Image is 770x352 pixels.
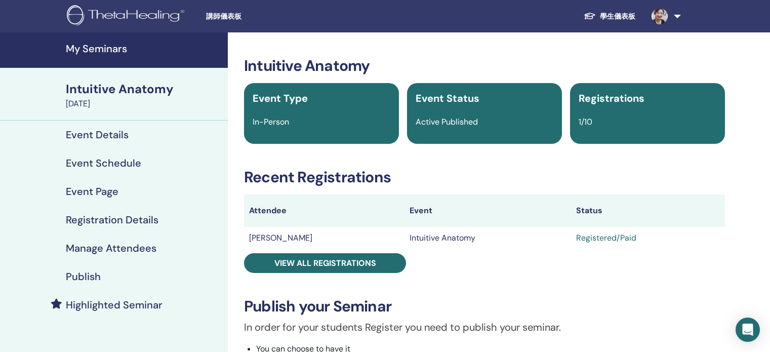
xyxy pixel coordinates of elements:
[66,270,101,283] h4: Publish
[244,297,725,316] h3: Publish your Seminar
[244,194,404,227] th: Attendee
[206,12,241,20] font: 講師儀表板
[576,7,643,26] a: 學生儀表板
[404,227,571,249] td: Intuitive Anatomy
[416,116,478,127] span: Active Published
[66,299,163,311] h4: Highlighted Seminar
[274,258,376,268] span: View all registrations
[736,318,760,342] div: 開啟 Intercom Messenger
[66,157,141,169] h4: Event Schedule
[579,92,644,105] span: Registrations
[600,12,635,21] font: 學生儀表板
[652,8,668,24] img: default.jpg
[244,227,404,249] td: [PERSON_NAME]
[66,129,129,141] h4: Event Details
[253,92,308,105] span: Event Type
[416,92,479,105] span: Event Status
[66,98,222,110] div: [DATE]
[576,232,720,244] div: Registered/Paid
[66,81,222,98] div: Intuitive Anatomy
[404,194,571,227] th: Event
[579,116,592,127] span: 1/10
[584,12,596,20] img: graduation-cap-white.svg
[244,57,725,75] h3: Intuitive Anatomy
[66,214,158,226] h4: Registration Details
[67,5,188,28] img: logo.png
[66,43,222,55] h4: My Seminars
[244,253,406,273] a: View all registrations
[244,168,725,186] h3: Recent Registrations
[60,81,228,110] a: Intuitive Anatomy[DATE]
[244,320,725,335] p: In order for your students Register you need to publish your seminar.
[66,185,118,198] h4: Event Page
[571,194,725,227] th: Status
[66,242,156,254] h4: Manage Attendees
[253,116,289,127] span: In-Person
